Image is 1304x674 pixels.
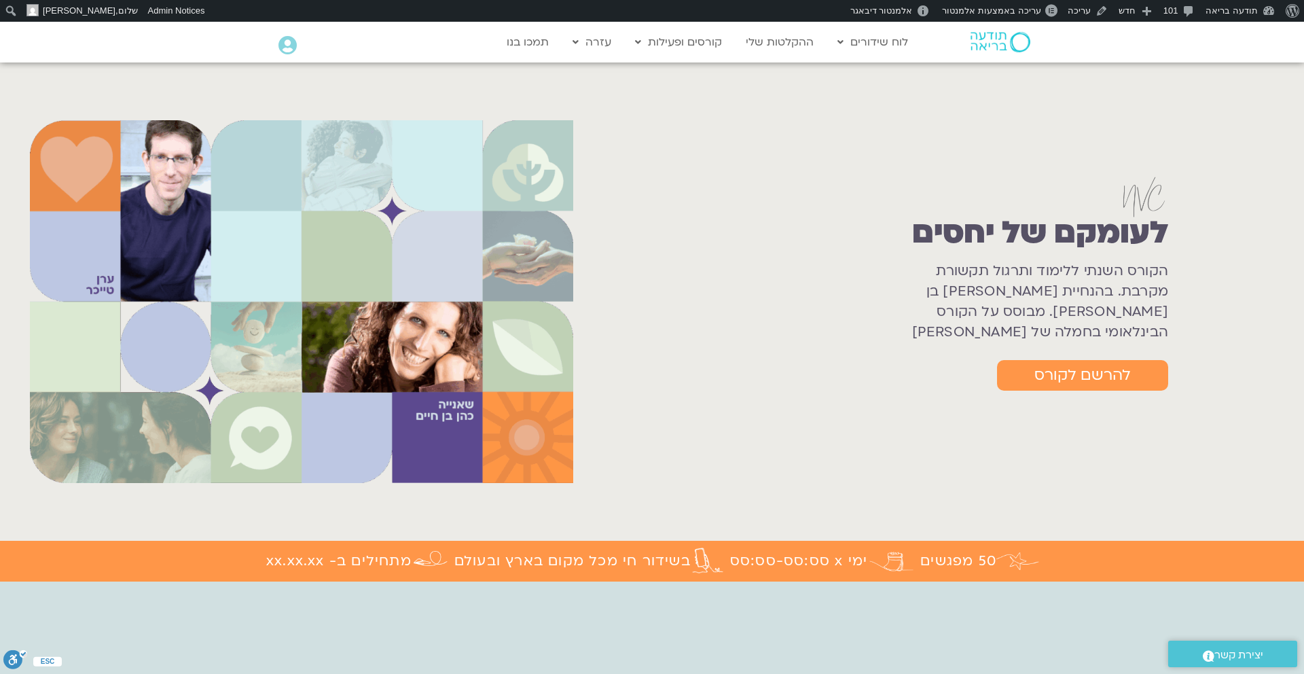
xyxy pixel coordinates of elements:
[266,551,412,571] h1: מתחילים ב- xx.xx.xx
[739,29,820,55] a: ההקלטות שלי
[997,360,1168,391] a: להרשם לקורס
[920,551,996,571] h1: 50 מפגשים
[831,29,915,55] a: לוח שידורים
[500,29,556,55] a: תמכו בנו
[912,215,1168,251] h1: לעומקם של יחסים
[566,29,618,55] a: עזרה
[730,551,867,571] h1: ימי x סס:סס-סס:סס
[1034,367,1131,384] span: להרשם לקורס
[971,32,1030,52] img: תודעה בריאה
[454,551,691,571] h1: בשידור חי מכל מקום בארץ ובעולם
[43,5,115,16] span: [PERSON_NAME]
[1214,646,1263,664] span: יצירת קשר
[628,29,729,55] a: קורסים ופעילות
[1168,641,1297,667] a: יצירת קשר
[942,5,1040,16] span: עריכה באמצעות אלמנטור
[909,261,1168,342] h1: הקורס השנתי ללימוד ותרגול תקשורת מקרבת. בהנחיית [PERSON_NAME] בן [PERSON_NAME]. מבוסס על הקורס הב...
